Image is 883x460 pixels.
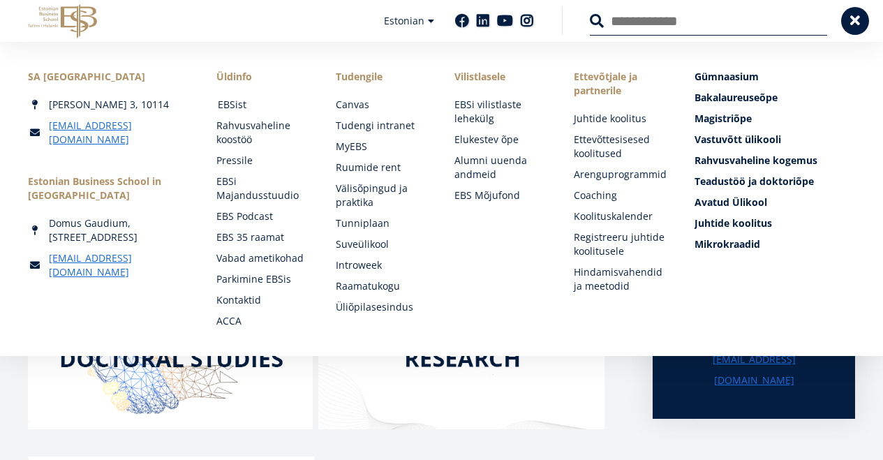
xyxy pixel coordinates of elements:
[695,175,855,188] a: Teadustöö ja doktoriõpe
[454,133,545,147] a: Elukestev õpe
[28,175,188,202] div: Estonian Business School in [GEOGRAPHIC_DATA]
[454,154,545,181] a: Alumni uuenda andmeid
[216,209,307,223] a: EBS Podcast
[336,140,426,154] a: MyEBS
[574,70,667,98] span: Ettevõtjale ja partnerile
[336,300,426,314] a: Üliõpilasesindus
[574,209,667,223] a: Koolituskalender
[455,14,469,28] a: Facebook
[216,293,307,307] a: Kontaktid
[695,154,817,167] span: Rahvusvaheline kogemus
[454,188,545,202] a: EBS Mõjufond
[336,161,426,175] a: Ruumide rent
[520,14,534,28] a: Instagram
[28,98,188,112] div: [PERSON_NAME] 3, 10114
[336,216,426,230] a: Tunniplaan
[695,112,855,126] a: Magistriõpe
[695,70,855,84] a: Gümnaasium
[695,216,855,230] a: Juhtide koolitus
[681,349,827,391] a: [EMAIL_ADDRESS][DOMAIN_NAME]
[574,230,667,258] a: Registreeru juhtide koolitusele
[336,181,426,209] a: Välisõpingud ja praktika
[695,195,855,209] a: Avatud Ülikool
[216,314,307,328] a: ACCA
[216,251,307,265] a: Vabad ametikohad
[454,98,545,126] a: EBSi vilistlaste lehekülg
[695,175,814,188] span: Teadustöö ja doktoriõpe
[454,70,545,84] span: Vilistlasele
[574,112,667,126] a: Juhtide koolitus
[216,230,307,244] a: EBS 35 raamat
[695,237,760,251] span: Mikrokraadid
[695,112,752,125] span: Magistriõpe
[695,216,772,230] span: Juhtide koolitus
[695,154,855,168] a: Rahvusvaheline kogemus
[216,70,307,84] span: Üldinfo
[695,91,778,104] span: Bakalaureuseõpe
[476,14,490,28] a: Linkedin
[695,133,855,147] a: Vastuvõtt ülikooli
[336,279,426,293] a: Raamatukogu
[695,91,855,105] a: Bakalaureuseõpe
[216,175,307,202] a: EBSi Majandusstuudio
[28,216,188,244] div: Domus Gaudium, [STREET_ADDRESS]
[695,133,781,146] span: Vastuvõtt ülikooli
[336,70,426,84] a: Tudengile
[497,14,513,28] a: Youtube
[336,119,426,133] a: Tudengi intranet
[216,119,307,147] a: Rahvusvaheline koostöö
[574,265,667,293] a: Hindamisvahendid ja meetodid
[695,195,767,209] span: Avatud Ülikool
[695,237,855,251] a: Mikrokraadid
[574,133,667,161] a: Ettevõttesisesed koolitused
[336,237,426,251] a: Suveülikool
[695,70,759,83] span: Gümnaasium
[49,119,188,147] a: [EMAIL_ADDRESS][DOMAIN_NAME]
[49,251,188,279] a: [EMAIL_ADDRESS][DOMAIN_NAME]
[336,258,426,272] a: Introweek
[336,98,426,112] a: Canvas
[218,98,309,112] a: EBSist
[28,70,188,84] div: SA [GEOGRAPHIC_DATA]
[216,154,307,168] a: Pressile
[216,272,307,286] a: Parkimine EBSis
[574,188,667,202] a: Coaching
[574,168,667,181] a: Arenguprogrammid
